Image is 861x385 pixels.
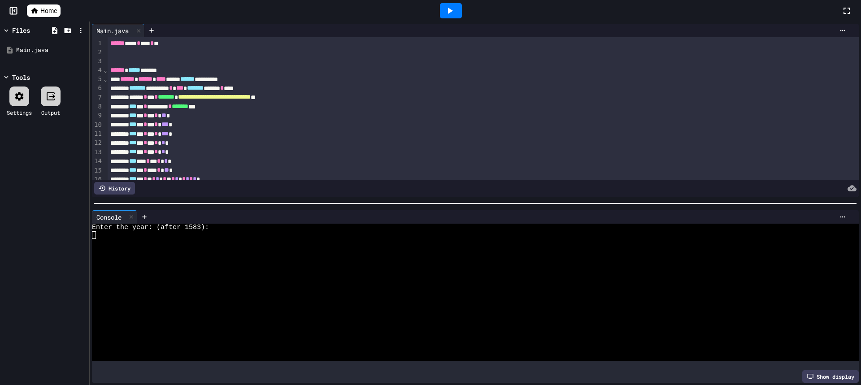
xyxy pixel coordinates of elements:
[92,138,103,147] div: 12
[27,4,61,17] a: Home
[40,6,57,15] span: Home
[92,39,103,48] div: 1
[92,84,103,93] div: 6
[92,24,144,37] div: Main.java
[92,175,103,184] div: 16
[92,130,103,138] div: 11
[92,75,103,84] div: 5
[16,46,86,55] div: Main.java
[92,93,103,102] div: 7
[12,26,30,35] div: Files
[92,66,103,75] div: 4
[103,66,108,74] span: Fold line
[92,111,103,120] div: 9
[92,148,103,157] div: 13
[103,75,108,82] span: Fold line
[92,26,133,35] div: Main.java
[92,57,103,66] div: 3
[92,212,126,222] div: Console
[41,108,60,117] div: Output
[92,166,103,175] div: 15
[92,102,103,111] div: 8
[92,48,103,57] div: 2
[787,310,852,348] iframe: chat widget
[92,210,137,224] div: Console
[7,108,32,117] div: Settings
[823,349,852,376] iframe: chat widget
[94,182,135,195] div: History
[92,121,103,130] div: 10
[802,370,859,383] div: Show display
[92,157,103,166] div: 14
[12,73,30,82] div: Tools
[92,224,209,231] span: Enter the year: (after 1583):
